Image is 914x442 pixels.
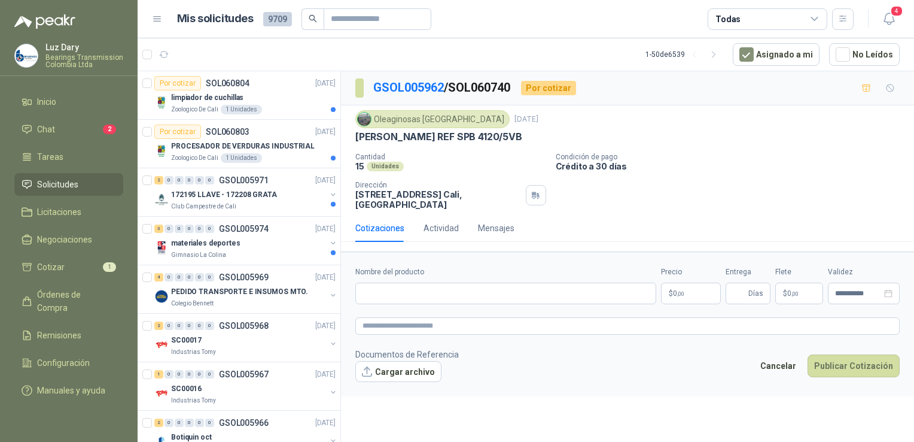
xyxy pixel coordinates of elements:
[185,419,194,427] div: 0
[175,370,184,379] div: 0
[37,178,78,191] span: Solicitudes
[154,125,201,139] div: Por cotizar
[37,261,65,274] span: Cotizar
[205,419,214,427] div: 0
[367,162,404,171] div: Unidades
[424,222,459,235] div: Actividad
[14,90,123,113] a: Inicio
[154,173,338,211] a: 2 0 0 0 0 0 GSOL005971[DATE] Company Logo172195 LLAVE - 172208 GRATAClub Campestre de Cali
[205,225,214,233] div: 0
[154,95,169,110] img: Company Logo
[775,267,823,278] label: Flete
[315,369,336,380] p: [DATE]
[309,14,317,23] span: search
[754,355,803,377] button: Cancelar
[315,126,336,138] p: [DATE]
[14,201,123,223] a: Licitaciones
[164,225,173,233] div: 0
[37,150,63,164] span: Tareas
[673,290,684,297] span: 0
[355,348,459,361] p: Documentos de Referencia
[195,370,204,379] div: 0
[171,189,277,201] p: 172195 LLAVE - 172208 GRATA
[14,379,123,402] a: Manuales y ayuda
[661,267,721,278] label: Precio
[715,13,741,26] div: Todas
[219,419,269,427] p: GSOL005966
[221,105,262,114] div: 1 Unidades
[154,319,338,357] a: 2 0 0 0 0 0 GSOL005968[DATE] Company LogoSC00017Industrias Tomy
[14,173,123,196] a: Solicitudes
[154,222,338,260] a: 3 0 0 0 0 0 GSOL005974[DATE] Company Logomateriales deportesGimnasio La Colina
[556,153,910,161] p: Condición de pago
[154,176,163,184] div: 2
[373,78,511,97] p: / SOL060740
[263,12,292,26] span: 9709
[171,202,236,211] p: Club Campestre de Cali
[195,273,204,281] div: 0
[37,95,56,108] span: Inicio
[154,241,169,255] img: Company Logo
[171,299,214,308] p: Colegio Bennett
[171,286,308,298] p: PEDIDO TRANSPORTE E INSUMOS MTO.
[14,118,123,141] a: Chat2
[514,114,538,125] p: [DATE]
[828,267,900,278] label: Validez
[164,370,173,379] div: 0
[315,272,336,283] p: [DATE]
[171,250,226,260] p: Gimnasio La Colina
[154,289,169,304] img: Company Logo
[315,223,336,235] p: [DATE]
[103,262,116,272] span: 1
[219,225,269,233] p: GSOL005974
[37,123,55,136] span: Chat
[171,92,243,104] p: limpiador de cuchillas
[355,222,404,235] div: Cotizaciones
[206,79,249,87] p: SOL060804
[185,322,194,330] div: 0
[206,128,249,136] p: SOL060803
[14,352,123,374] a: Configuración
[175,419,184,427] div: 0
[791,290,799,297] span: ,00
[829,43,900,66] button: No Leídos
[175,176,184,184] div: 0
[373,80,444,95] a: GSOL005962
[195,322,204,330] div: 0
[783,290,787,297] span: $
[171,153,218,163] p: Zoologico De Cali
[14,14,75,29] img: Logo peakr
[185,273,194,281] div: 0
[154,386,169,401] img: Company Logo
[775,283,823,304] p: $ 0,00
[195,225,204,233] div: 0
[355,110,510,128] div: Oleaginosas [GEOGRAPHIC_DATA]
[171,347,216,357] p: Industrias Tomy
[37,384,105,397] span: Manuales y ayuda
[185,370,194,379] div: 0
[521,81,576,95] div: Por cotizar
[185,225,194,233] div: 0
[355,181,521,189] p: Dirección
[355,153,546,161] p: Cantidad
[355,189,521,210] p: [STREET_ADDRESS] Cali , [GEOGRAPHIC_DATA]
[219,176,269,184] p: GSOL005971
[205,370,214,379] div: 0
[37,329,81,342] span: Remisiones
[315,417,336,429] p: [DATE]
[171,335,202,346] p: SC00017
[154,370,163,379] div: 1
[138,120,340,168] a: Por cotizarSOL060803[DATE] Company LogoPROCESADOR DE VERDURAS INDUSTRIALZoologico De Cali1 Unidades
[154,225,163,233] div: 3
[164,176,173,184] div: 0
[219,273,269,281] p: GSOL005969
[154,144,169,158] img: Company Logo
[171,238,240,249] p: materiales deportes
[37,233,92,246] span: Negociaciones
[14,256,123,278] a: Cotizar1
[205,273,214,281] div: 0
[358,113,371,126] img: Company Logo
[726,267,770,278] label: Entrega
[175,225,184,233] div: 0
[154,273,163,281] div: 4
